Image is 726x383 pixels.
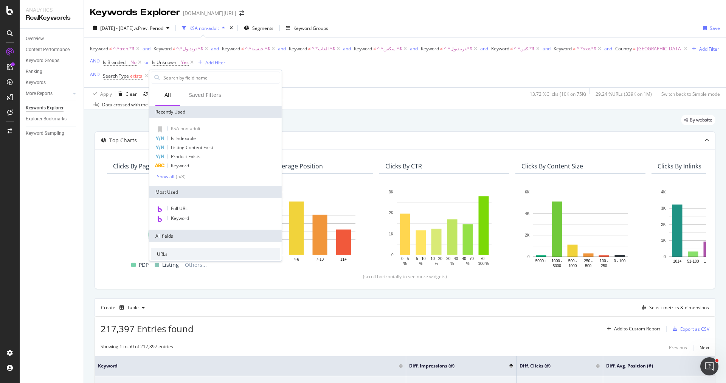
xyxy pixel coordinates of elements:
[530,91,586,97] div: 13.72 % Clicks ( 10K on 75K )
[385,162,422,170] div: Clicks By CTR
[26,115,67,123] div: Explorer Bookmarks
[520,363,585,369] span: Diff. Clicks (#)
[637,44,683,54] span: [GEOGRAPHIC_DATA]
[115,88,137,100] button: Clear
[130,73,142,79] span: exists
[90,45,108,52] span: Keyword
[171,135,196,142] span: Is Indexable
[26,129,78,137] a: Keyword Sampling
[183,9,236,17] div: [DOMAIN_NAME][URL]
[700,344,709,351] div: Next
[109,45,112,52] span: ≠
[535,259,547,263] text: 5000 +
[340,257,347,262] text: 11+
[343,45,351,52] button: and
[664,255,666,259] text: 0
[101,343,173,352] div: Showing 1 to 50 of 217,397 entries
[126,91,137,97] div: Clear
[704,259,714,263] text: 16-50
[552,259,562,263] text: 1000 -
[673,259,682,263] text: 101+
[614,259,626,263] text: 0 - 100
[26,46,70,54] div: Content Performance
[149,230,282,242] div: All fields
[689,44,719,53] button: Add Filter
[401,257,409,261] text: 0 - 5
[189,91,221,99] div: Saved Filters
[90,71,100,78] button: AND
[179,22,228,34] button: KSA non-adult
[26,104,78,112] a: Keywords Explorer
[173,45,175,52] span: ≠
[26,79,78,87] a: Keywords
[171,144,213,151] span: Listing Content Exist
[26,129,64,137] div: Keyword Sampling
[690,118,712,122] span: By website
[90,6,180,19] div: Keywords Explorer
[525,212,530,216] text: 4K
[615,45,632,52] span: Country
[700,22,720,34] button: Save
[130,57,137,68] span: No
[176,44,203,54] span: ^.*ترنديول.*$
[658,162,701,170] div: Clicks By Inlinks
[103,73,129,79] span: Search Type
[157,174,174,179] div: Show all
[26,90,71,98] a: More Reports
[100,25,133,31] span: [DATE] - [DATE]
[127,59,129,65] span: =
[239,11,244,16] div: arrow-right-arrow-left
[289,45,307,52] span: Keyword
[249,162,323,170] div: Clicks By Average Position
[90,88,112,100] button: Apply
[661,91,720,97] div: Switch back to Simple mode
[278,45,286,52] button: and
[133,25,163,31] span: vs Prev. Period
[241,22,276,34] button: Segments
[431,257,443,261] text: 10 - 20
[639,303,709,312] button: Select metrics & dimensions
[440,45,443,52] span: ≠
[554,45,572,52] span: Keyword
[181,57,189,68] span: Yes
[373,45,376,52] span: ≠
[189,25,219,31] div: KSA non-adult
[661,206,666,210] text: 3K
[410,45,418,52] button: and
[26,35,44,43] div: Overview
[151,248,280,260] div: URLs
[604,45,612,52] button: and
[103,59,126,65] span: Is Branded
[649,304,709,311] div: Select metrics & dimensions
[596,91,652,97] div: 29.24 % URLs ( 339K on 1M )
[606,363,697,369] span: Diff. Avg. Position (#)
[661,239,666,243] text: 1K
[109,137,137,144] div: Top Charts
[182,260,210,269] span: Others...
[293,25,328,31] div: Keyword Groups
[389,211,394,215] text: 2K
[116,302,148,314] button: Table
[491,45,509,52] span: Keyword
[658,88,720,100] button: Switch back to Simple mode
[162,260,179,269] span: Listing
[389,190,394,194] text: 3K
[149,106,282,118] div: Recently Used
[527,255,530,259] text: 0
[510,45,513,52] span: ≠
[26,68,42,76] div: Ranking
[228,24,234,32] div: times
[391,253,394,257] text: 0
[478,262,489,266] text: 100 %
[661,223,666,227] text: 2K
[171,162,189,169] span: Keyword
[177,59,180,65] span: =
[700,357,718,375] iframe: Intercom live chat
[164,91,171,99] div: All
[385,188,503,267] div: A chart.
[100,91,112,97] div: Apply
[143,45,150,52] button: and
[633,45,636,52] span: =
